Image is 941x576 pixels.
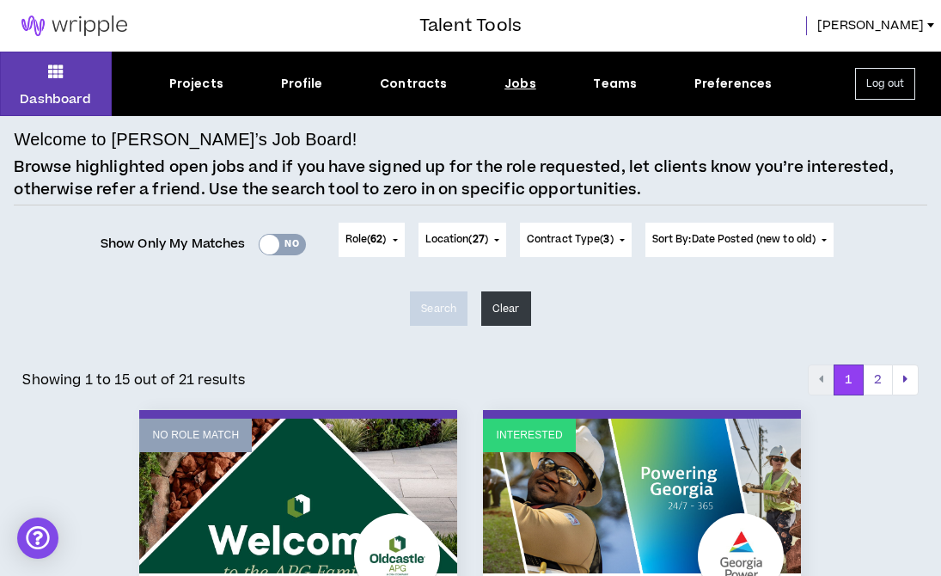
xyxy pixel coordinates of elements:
button: Clear [481,291,531,326]
div: Contracts [380,75,447,93]
p: Browse highlighted open jobs and if you have signed up for the role requested, let clients know y... [14,156,926,200]
button: Location(27) [419,223,506,257]
a: Interested [483,419,801,573]
button: Contract Type(3) [520,223,632,257]
p: Interested [496,427,562,444]
p: Dashboard [20,90,91,108]
nav: pagination [808,365,919,395]
span: 3 [603,232,609,247]
button: Sort By:Date Posted (new to old) [645,223,834,257]
span: Role ( ) [345,232,387,248]
span: Location ( ) [425,232,488,248]
div: Projects [169,75,223,93]
button: Log out [855,68,915,100]
button: Role(62) [339,223,405,257]
div: Profile [281,75,323,93]
span: Contract Type ( ) [527,232,614,248]
div: Open Intercom Messenger [17,518,58,559]
button: 1 [834,365,864,395]
span: 27 [473,232,485,247]
span: 62 [370,232,382,247]
button: Search [410,291,467,326]
span: Sort By: Date Posted (new to old) [652,232,816,247]
p: No Role Match [152,427,239,444]
span: Show Only My Matches [101,231,246,257]
div: Preferences [694,75,773,93]
div: Teams [593,75,637,93]
span: [PERSON_NAME] [817,16,924,35]
a: No Role Match [139,419,457,573]
h4: Welcome to [PERSON_NAME]’s Job Board! [14,126,357,152]
p: Showing 1 to 15 out of 21 results [22,370,245,390]
h3: Talent Tools [419,13,522,39]
button: 2 [863,365,893,395]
